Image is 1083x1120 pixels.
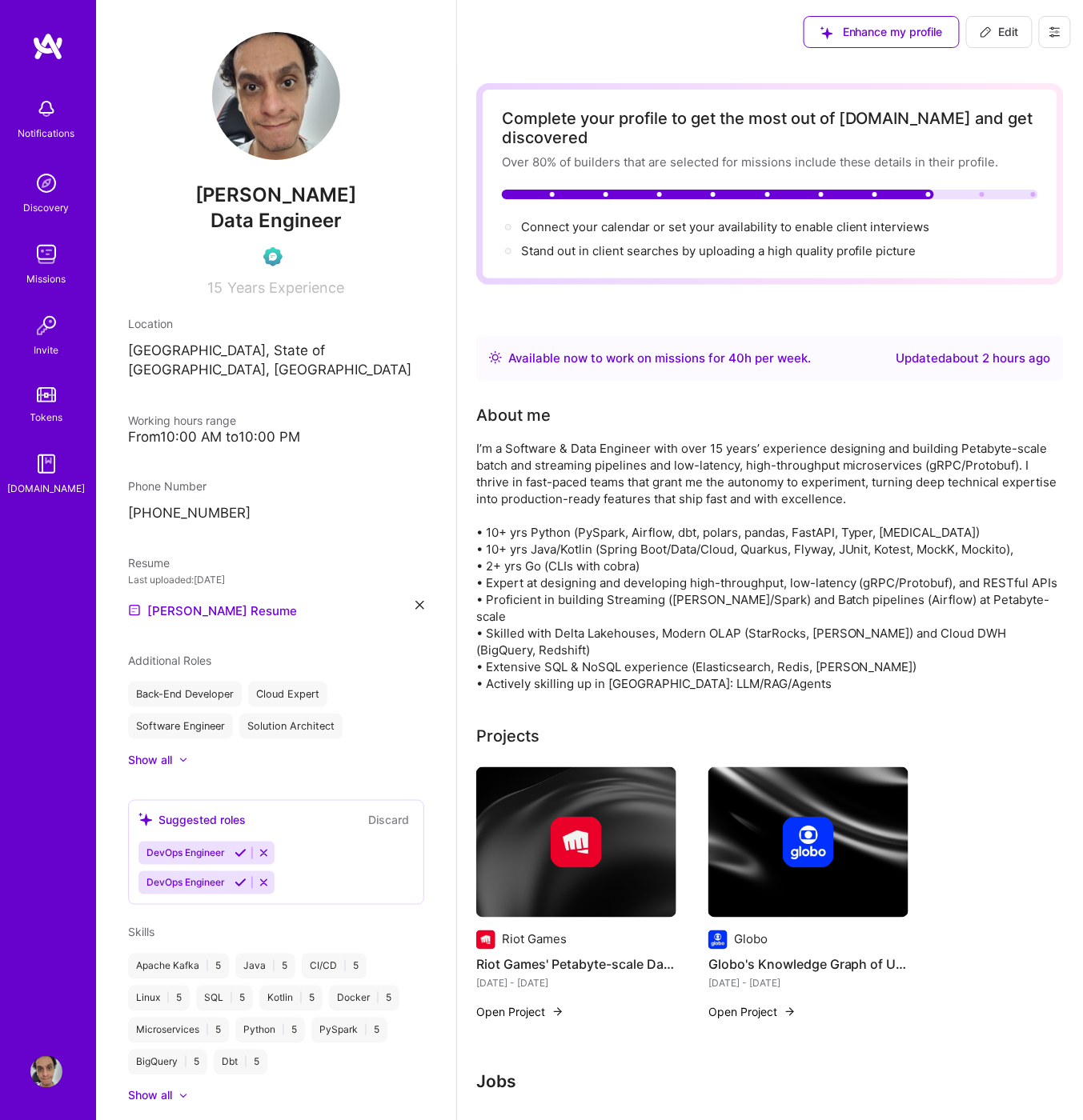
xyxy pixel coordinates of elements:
div: Suggested roles [138,811,246,828]
div: Over 80% of builders that are selected for missions include these details in their profile. [502,154,1038,170]
i: Accept [235,847,247,859]
div: Discovery [24,199,70,216]
img: Availability [489,351,502,364]
div: Show all [128,752,172,768]
img: Company logo [708,930,728,950]
div: Stand out in client searches by uploading a high quality profile picture [521,242,917,259]
span: | [299,992,303,1005]
span: Resume [128,556,170,570]
span: 40 [728,350,744,366]
i: icon SuggestedTeams [820,26,833,39]
span: Years Experience [228,279,345,296]
div: Show all [128,1088,172,1104]
div: Solution Architect [239,714,343,739]
img: Evaluation Call Pending [263,247,283,266]
div: Notifications [18,125,75,142]
span: Edit [980,24,1019,40]
span: | [364,1024,367,1037]
img: guide book [30,448,62,480]
div: Tokens [30,409,63,426]
img: teamwork [30,238,62,270]
div: Available now to work on missions for h per week . [508,349,811,368]
div: BigQuery 5 [128,1050,207,1075]
button: Edit [966,16,1033,48]
span: | [166,992,170,1005]
div: PySpark 5 [311,1018,387,1043]
img: discovery [30,167,62,199]
img: tokens [37,387,56,402]
span: | [376,992,379,1005]
img: bell [30,93,62,125]
div: Missions [27,270,66,287]
div: Python 5 [235,1018,305,1043]
img: arrow-right [784,1006,796,1018]
span: Data Engineer [211,209,342,232]
span: | [184,1056,187,1069]
div: Updated about 2 hours ago [896,349,1051,368]
img: Company logo [551,817,602,868]
img: Company logo [476,930,495,950]
span: DevOps Engineer [146,847,225,859]
div: CI/CD 5 [302,954,367,979]
a: User Avatar [26,1056,66,1088]
img: User Avatar [212,32,340,160]
div: Apache Kafka 5 [128,954,229,979]
button: Discard [363,810,414,829]
span: Connect your calendar or set your availability to enable client interviews [521,219,930,234]
span: DevOps Engineer [146,877,225,889]
div: [DATE] - [DATE] [708,975,909,992]
img: cover [476,767,676,918]
span: 15 [208,279,223,296]
span: Enhance my profile [820,24,943,40]
div: Back-End Developer [128,682,242,707]
img: cover [708,767,909,918]
div: SQL 5 [196,986,253,1011]
button: Open Project [708,1004,796,1021]
img: Resume [128,604,141,617]
div: Kotlin 5 [259,986,323,1011]
div: Microservices 5 [128,1018,229,1043]
div: Location [128,315,424,332]
span: | [272,960,275,973]
h3: Jobs [476,1072,1031,1092]
span: | [282,1024,285,1037]
div: Dbt 5 [214,1050,267,1075]
div: Java 5 [235,954,295,979]
div: Linux 5 [128,986,190,1011]
img: User Avatar [30,1056,62,1088]
div: Last uploaded: [DATE] [128,571,424,588]
i: Accept [235,877,247,889]
div: Invite [34,342,59,358]
div: [DATE] - [DATE] [476,975,676,992]
p: [PHONE_NUMBER] [128,504,424,523]
span: [PERSON_NAME] [128,183,424,207]
div: Projects [476,724,539,748]
div: Cloud Expert [248,682,327,707]
div: About me [476,403,551,427]
img: Invite [30,310,62,342]
button: Enhance my profile [804,16,960,48]
div: From 10:00 AM to 10:00 PM [128,429,424,446]
span: | [343,960,347,973]
span: | [244,1056,247,1069]
i: icon Close [415,601,424,610]
div: Globo [734,931,768,948]
i: icon SuggestedTeams [138,813,152,826]
img: Company logo [783,817,834,868]
a: [PERSON_NAME] Resume [128,601,297,620]
img: arrow-right [552,1006,564,1018]
span: Skills [128,926,154,939]
span: | [230,992,233,1005]
i: Reject [258,877,270,889]
button: Open Project [476,1004,564,1021]
i: Reject [258,847,270,859]
h4: Globo's Knowledge Graph of User's Behavior (KYC) [708,954,909,975]
div: Complete your profile to get the most out of [DOMAIN_NAME] and get discovered [502,109,1038,147]
p: [GEOGRAPHIC_DATA], State of [GEOGRAPHIC_DATA], [GEOGRAPHIC_DATA] [128,342,424,380]
span: Additional Roles [128,654,211,667]
div: Software Engineer [128,714,233,739]
div: Docker 5 [329,986,399,1011]
span: | [206,1024,209,1037]
div: Riot Games [502,931,567,948]
div: [DOMAIN_NAME] [8,480,86,497]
